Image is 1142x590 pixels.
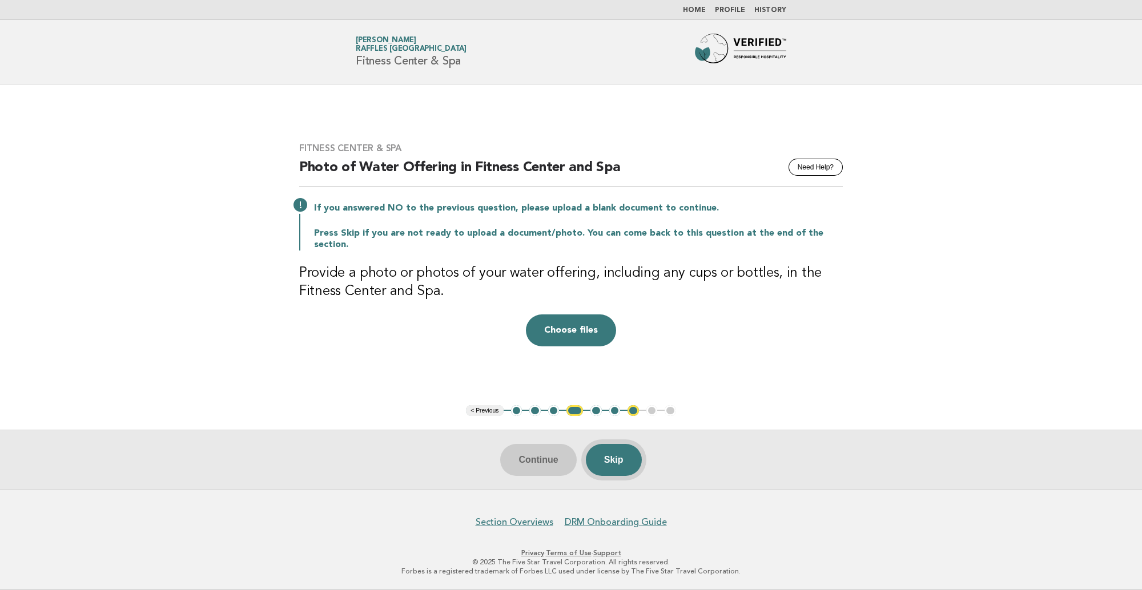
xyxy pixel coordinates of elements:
[356,37,467,67] h1: Fitness Center & Spa
[222,567,920,576] p: Forbes is a registered trademark of Forbes LLC used under license by The Five Star Travel Corpora...
[526,314,616,346] button: Choose files
[299,143,843,154] h3: Fitness Center & Spa
[566,405,583,417] button: 4
[586,444,642,476] button: Skip
[356,46,467,53] span: Raffles [GEOGRAPHIC_DATA]
[695,34,786,70] img: Forbes Travel Guide
[565,516,667,528] a: DRM Onboarding Guide
[521,549,544,557] a: Privacy
[511,405,522,417] button: 1
[754,7,786,14] a: History
[548,405,560,417] button: 3
[715,7,745,14] a: Profile
[628,405,639,417] button: 7
[546,549,592,557] a: Terms of Use
[476,516,553,528] a: Section Overviews
[590,405,602,417] button: 5
[222,557,920,567] p: © 2025 The Five Star Travel Corporation. All rights reserved.
[609,405,621,417] button: 6
[529,405,541,417] button: 2
[299,264,843,301] h3: Provide a photo or photos of your water offering, including any cups or bottles, in the Fitness C...
[314,228,843,250] p: Press Skip if you are not ready to upload a document/photo. You can come back to this question at...
[299,159,843,187] h2: Photo of Water Offering in Fitness Center and Spa
[466,405,503,417] button: < Previous
[789,159,843,176] button: Need Help?
[356,37,467,52] a: [PERSON_NAME]Raffles [GEOGRAPHIC_DATA]
[314,203,843,214] p: If you answered NO to the previous question, please upload a blank document to continue.
[593,549,621,557] a: Support
[222,548,920,557] p: · ·
[683,7,706,14] a: Home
